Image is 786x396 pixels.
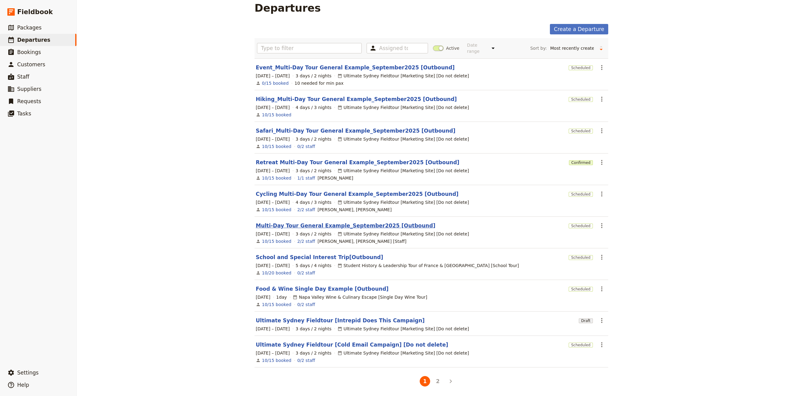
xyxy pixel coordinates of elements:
span: 3 days / 2 nights [296,168,332,174]
span: Packages [17,25,41,31]
a: View the bookings for this departure [262,112,291,118]
div: 10 needed for min pax [294,80,344,86]
button: 1 [420,376,430,386]
span: Fieldbook [17,7,53,17]
span: Settings [17,370,39,376]
button: Actions [597,220,607,231]
input: Type to filter [257,43,362,53]
span: 1 day [276,294,287,300]
span: [DATE] – [DATE] [256,326,290,332]
a: Event_Multi-Day Tour General Example_September2025 [Outbound] [256,64,455,71]
span: 3 days / 2 nights [296,73,332,79]
a: View the bookings for this departure [262,80,289,86]
span: Silvana, Pam Beesly [317,207,392,213]
span: Confirmed [569,160,593,165]
button: Next [446,376,456,386]
a: Retreat Multi-Day Tour General Example_September2025 [Outbound] [256,159,459,166]
a: Hiking_Multi-Day Tour General Example_September2025 [Outbound] [256,95,457,103]
div: Ultimate Sydney Fieldtour [Marketing Site] [Do not delete] [337,350,469,356]
a: School and Special Interest Trip[Outbound] [256,254,383,261]
a: View the bookings for this departure [262,357,291,363]
span: Scheduled [569,65,593,70]
span: Scheduled [569,287,593,292]
span: Draft [579,318,593,323]
span: Silvana [317,175,353,181]
a: View the bookings for this departure [262,301,291,308]
span: Requests [17,98,41,104]
span: Tasks [17,111,31,117]
input: Assigned to [379,45,408,52]
a: View the bookings for this departure [262,143,291,149]
a: 0/2 staff [297,301,315,308]
span: Bookings [17,49,41,55]
button: Actions [597,284,607,294]
a: 0/2 staff [297,270,315,276]
a: 2/2 staff [297,207,315,213]
div: Ultimate Sydney Fieldtour [Marketing Site] [Do not delete] [337,168,469,174]
span: 4 days / 3 nights [296,199,332,205]
span: Sort by: [530,45,547,51]
div: Napa Valley Wine & Culinary Escape [Single Day Wine Tour] [293,294,427,300]
a: Food & Wine Single Day Example [Outbound] [256,285,389,293]
span: Scheduled [569,97,593,102]
span: Scheduled [569,192,593,197]
ul: Pagination [406,375,457,388]
div: Ultimate Sydney Fieldtour [Marketing Site] [Do not delete] [337,326,469,332]
span: [DATE] [256,294,270,300]
span: 3 days / 2 nights [296,231,332,237]
div: Ultimate Sydney Fieldtour [Marketing Site] [Do not delete] [337,136,469,142]
span: 3 days / 2 nights [296,326,332,332]
a: View the bookings for this departure [262,270,291,276]
span: [DATE] – [DATE] [256,104,290,111]
span: Staff [17,74,29,80]
a: 0/2 staff [297,357,315,363]
span: [DATE] – [DATE] [256,231,290,237]
span: [DATE] – [DATE] [256,73,290,79]
span: Scheduled [569,223,593,228]
div: Student History & Leadership Tour of France & [GEOGRAPHIC_DATA] [School Tour] [337,262,519,269]
select: Sort by: [547,44,597,53]
span: 3 days / 2 nights [296,136,332,142]
div: Ultimate Sydney Fieldtour [Marketing Site] [Do not delete] [337,73,469,79]
span: [DATE] – [DATE] [256,199,290,205]
button: Actions [597,157,607,168]
a: View the bookings for this departure [262,238,291,244]
a: Ultimate Sydney Fieldtour [Cold Email Campaign] [Do not delete] [256,341,448,348]
a: Create a Departure [550,24,608,34]
a: View the bookings for this departure [262,207,291,213]
span: [DATE] – [DATE] [256,350,290,356]
a: 0/2 staff [297,143,315,149]
button: Actions [597,62,607,73]
div: Ultimate Sydney Fieldtour [Marketing Site] [Do not delete] [337,231,469,237]
span: 4 days / 3 nights [296,104,332,111]
a: View the bookings for this departure [262,175,291,181]
a: Safari_Multi-Day Tour General Example_September2025 [Outbound] [256,127,455,134]
button: Actions [597,126,607,136]
a: Multi-Day Tour General Example_September2025 [Outbound] [256,222,435,229]
div: Ultimate Sydney Fieldtour [Marketing Site] [Do not delete] [337,104,469,111]
button: Actions [597,340,607,350]
span: 3 days / 2 nights [296,350,332,356]
a: 1/1 staff [297,175,315,181]
a: 2/2 staff [297,238,315,244]
span: Scheduled [569,255,593,260]
h1: Departures [255,2,321,14]
button: Actions [597,315,607,326]
span: [DATE] – [DATE] [256,262,290,269]
span: Departures [17,37,50,43]
button: Actions [597,94,607,104]
span: Customers [17,61,45,68]
span: [DATE] – [DATE] [256,136,290,142]
span: [DATE] – [DATE] [256,168,290,174]
span: Help [17,382,29,388]
div: Ultimate Sydney Fieldtour [Marketing Site] [Do not delete] [337,199,469,205]
button: 2 [433,376,443,386]
button: Actions [597,189,607,199]
a: Cycling Multi-Day Tour General Example_September2025 [Outbound] [256,190,458,198]
span: 5 days / 4 nights [296,262,332,269]
span: Scheduled [569,343,593,347]
button: Change sort direction [597,44,606,53]
span: Silvana, Dwight Schrute [Staff] [317,238,406,244]
button: Actions [597,252,607,262]
span: Active [446,45,459,51]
